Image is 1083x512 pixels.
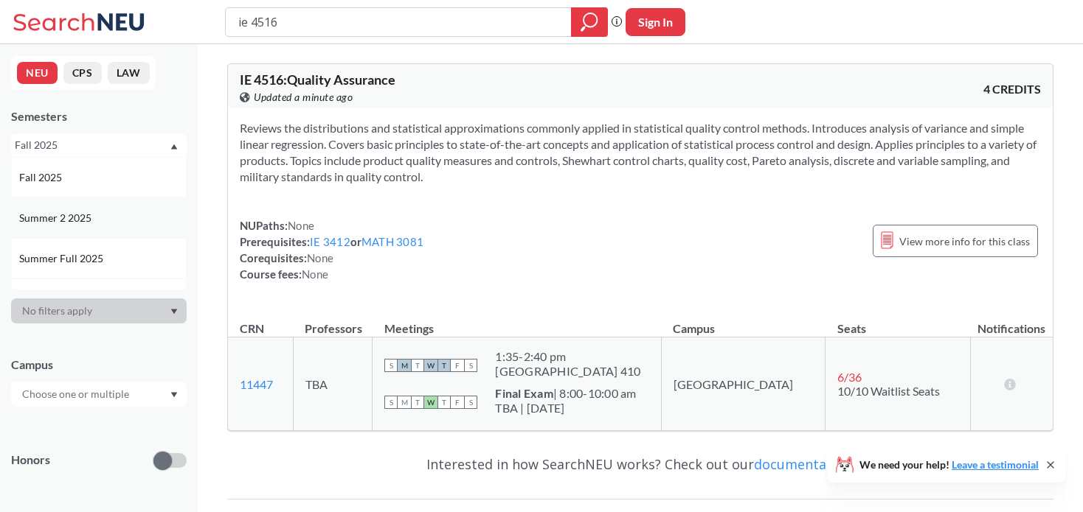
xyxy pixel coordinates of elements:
[11,133,187,157] div: Fall 2025Dropdown arrowFall 2025Summer 2 2025Summer Full 2025Summer 1 2025Spring 2025Fall 2024Sum...
[437,359,451,372] span: T
[384,359,398,372] span: S
[398,359,411,372] span: M
[495,364,640,379] div: [GEOGRAPHIC_DATA] 410
[11,108,187,125] div: Semesters
[626,8,685,36] button: Sign In
[571,7,608,37] div: magnifying glass
[495,386,636,401] div: | 8:00-10:00 am
[11,357,187,373] div: Campus
[240,120,1041,185] section: Reviews the distributions and statistical approximations commonly applied in statistical quality ...
[437,396,451,409] span: T
[15,137,169,153] div: Fall 2025
[307,251,333,264] span: None
[754,455,855,473] a: documentation!
[495,386,553,400] b: Final Exam
[240,217,423,282] div: NUPaths: Prerequisites: or Corequisites: Course fees:
[240,320,264,337] div: CRN
[373,306,661,337] th: Meetings
[970,306,1053,337] th: Notifications
[19,250,106,267] span: Summer Full 2025
[661,337,826,431] td: [GEOGRAPHIC_DATA]
[170,309,178,315] svg: Dropdown arrow
[17,62,58,84] button: NEU
[952,458,1039,471] a: Leave a testimonial
[11,298,187,323] div: Dropdown arrow
[63,62,102,84] button: CPS
[19,210,94,226] span: Summer 2 2025
[495,401,636,415] div: TBA | [DATE]
[19,169,65,186] span: Fall 2025
[11,382,187,407] div: Dropdown arrow
[411,396,424,409] span: T
[293,337,372,431] td: TBA
[254,89,353,105] span: Updated a minute ago
[237,10,561,35] input: Class, professor, course number, "phrase"
[464,359,477,372] span: S
[240,377,273,391] a: 11447
[293,306,372,337] th: Professors
[424,359,437,372] span: W
[983,81,1041,97] span: 4 CREDITS
[240,71,395,88] span: IE 4516 : Quality Assurance
[837,370,862,384] span: 6 / 36
[451,359,464,372] span: F
[464,396,477,409] span: S
[361,235,423,248] a: MATH 3081
[398,396,411,409] span: M
[581,12,598,32] svg: magnifying glass
[826,306,970,337] th: Seats
[310,235,350,248] a: IE 3412
[302,267,328,281] span: None
[495,349,640,364] div: 1:35 - 2:40 pm
[837,384,940,398] span: 10/10 Waitlist Seats
[288,219,314,232] span: None
[170,392,178,398] svg: Dropdown arrow
[11,452,50,469] p: Honors
[661,306,826,337] th: Campus
[411,359,424,372] span: T
[899,232,1030,250] span: View more info for this class
[424,396,437,409] span: W
[859,460,1039,470] span: We need your help!
[384,396,398,409] span: S
[170,144,178,150] svg: Dropdown arrow
[227,443,1053,485] div: Interested in how SearchNEU works? Check out our
[451,396,464,409] span: F
[15,385,139,403] input: Choose one or multiple
[108,62,150,84] button: LAW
